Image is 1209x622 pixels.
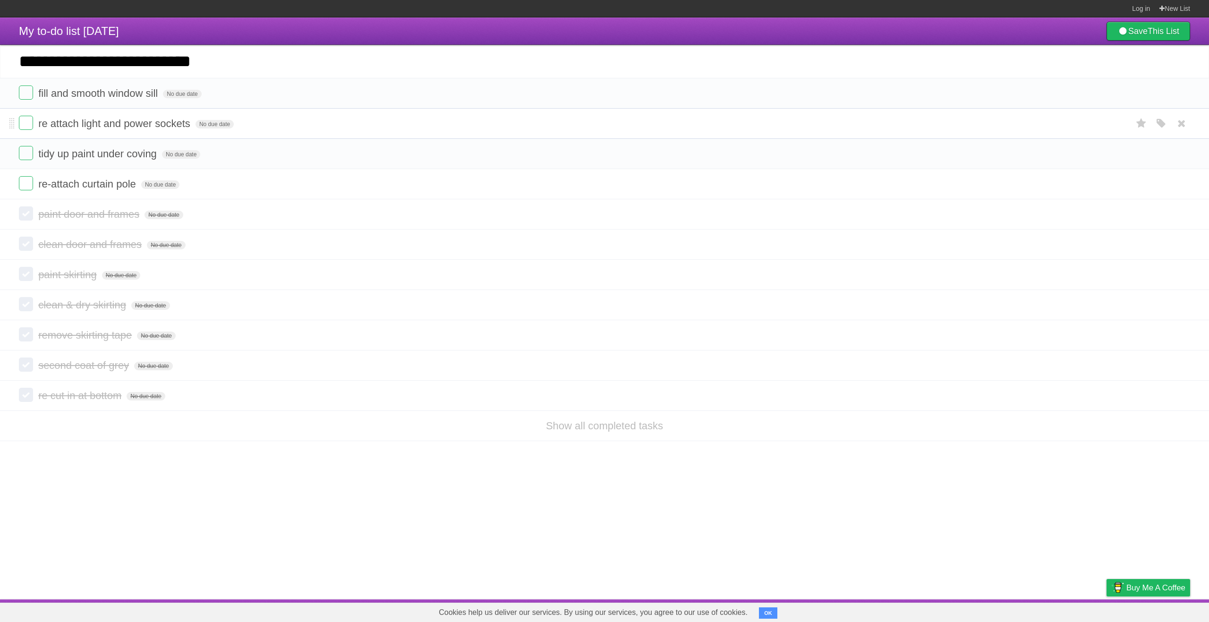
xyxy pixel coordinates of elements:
[38,118,193,129] span: re attach light and power sockets
[1012,602,1050,620] a: Developers
[38,269,99,281] span: paint skirting
[38,299,128,311] span: clean & dry skirting
[19,237,33,251] label: Done
[137,332,175,340] span: No due date
[19,25,119,37] span: My to-do list [DATE]
[196,120,234,128] span: No due date
[102,271,140,280] span: No due date
[1111,579,1124,596] img: Buy me a coffee
[19,297,33,311] label: Done
[38,208,142,220] span: paint door and frames
[38,178,138,190] span: re-attach curtain pole
[1107,22,1190,41] a: SaveThis List
[429,603,757,622] span: Cookies help us deliver our services. By using our services, you agree to our use of cookies.
[19,327,33,341] label: Done
[131,301,170,310] span: No due date
[1062,602,1083,620] a: Terms
[19,267,33,281] label: Done
[1126,579,1185,596] span: Buy me a coffee
[127,392,165,400] span: No due date
[546,420,663,432] a: Show all completed tasks
[1131,602,1190,620] a: Suggest a feature
[38,329,134,341] span: remove skirting tape
[162,150,200,159] span: No due date
[1094,602,1119,620] a: Privacy
[38,239,144,250] span: clean door and frames
[38,87,160,99] span: fill and smooth window sill
[38,148,159,160] span: tidy up paint under coving
[147,241,185,249] span: No due date
[19,85,33,100] label: Done
[134,362,172,370] span: No due date
[145,211,183,219] span: No due date
[19,176,33,190] label: Done
[1107,579,1190,596] a: Buy me a coffee
[19,358,33,372] label: Done
[38,359,131,371] span: second coat of grey
[163,90,201,98] span: No due date
[759,607,777,619] button: OK
[1148,26,1179,36] b: This List
[19,116,33,130] label: Done
[981,602,1001,620] a: About
[1132,116,1150,131] label: Star task
[38,390,124,401] span: re cut in at bottom
[141,180,179,189] span: No due date
[19,206,33,221] label: Done
[19,146,33,160] label: Done
[19,388,33,402] label: Done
